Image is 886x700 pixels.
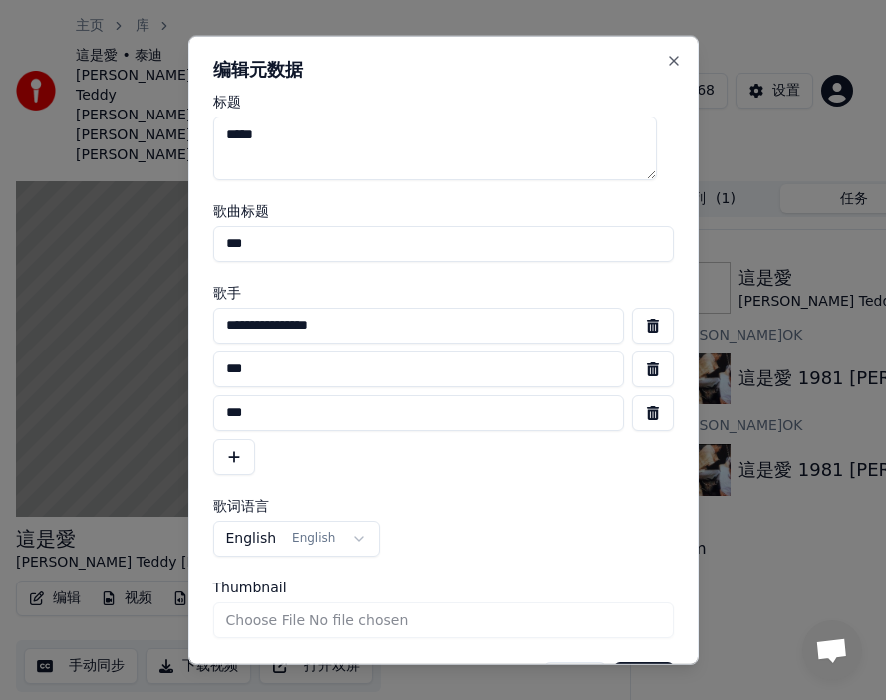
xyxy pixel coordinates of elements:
span: 歌词语言 [213,498,269,512]
label: 标题 [213,94,674,108]
label: 歌手 [213,285,674,299]
button: 取消 [544,661,606,697]
label: 歌曲标题 [213,203,674,217]
span: Thumbnail [213,580,287,593]
h2: 编辑元数据 [213,60,674,78]
button: 保存 [614,661,674,697]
